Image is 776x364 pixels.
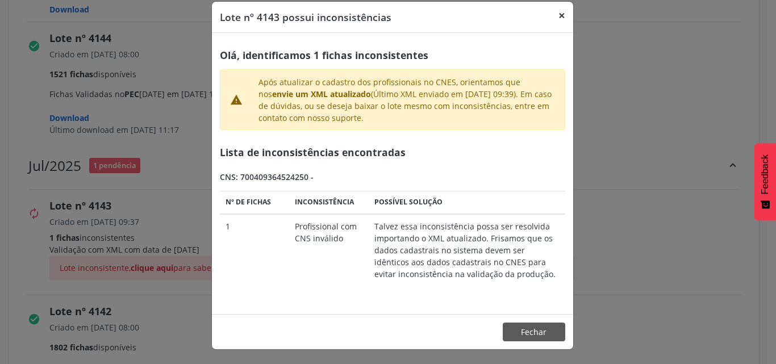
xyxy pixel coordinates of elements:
button: Fechar [503,323,565,342]
td: Profissional com CNS inválido [289,214,368,286]
th: Nº de fichas [220,191,289,214]
i: warning [230,94,243,106]
th: Possível solução [368,191,565,214]
td: Talvez essa inconsistência possa ser resolvida importando o XML atualizado. Frisamos que os dados... [368,214,565,286]
div: Lista de inconsistências encontradas [220,138,565,166]
button: Feedback - Mostrar pesquisa [754,143,776,220]
td: 1 [220,214,289,286]
div: Lote nº 4143 possui inconsistências [220,10,391,24]
div: CNS: 700409364524250 - [220,171,565,183]
th: Inconsistência [289,191,368,214]
span: Feedback [760,154,770,194]
div: Após atualizar o cadastro dos profissionais no CNES, orientamos que nos (Último XML enviado em [D... [251,76,562,124]
div: Olá, identificamos 1 fichas inconsistentes [220,41,565,69]
button: Close [550,2,573,30]
strong: envie um XML atualizado [272,89,371,99]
